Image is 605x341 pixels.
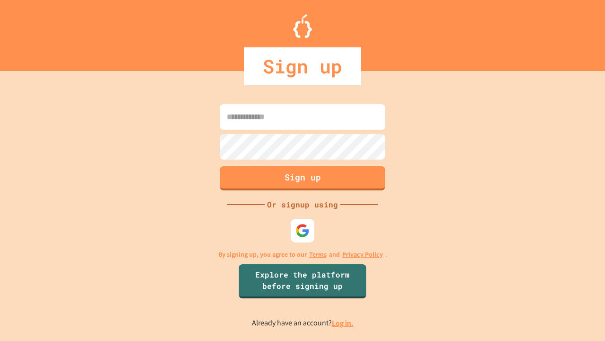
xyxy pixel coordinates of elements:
[295,224,310,238] img: google-icon.svg
[220,166,385,190] button: Sign up
[342,250,383,260] a: Privacy Policy
[239,264,366,298] a: Explore the platform before signing up
[293,14,312,38] img: Logo.svg
[309,250,327,260] a: Terms
[332,318,354,328] a: Log in.
[252,317,354,329] p: Already have an account?
[265,199,340,210] div: Or signup using
[244,47,361,85] div: Sign up
[218,250,387,260] p: By signing up, you agree to our and .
